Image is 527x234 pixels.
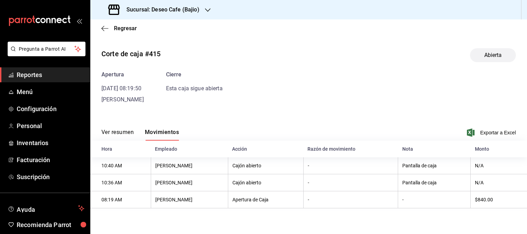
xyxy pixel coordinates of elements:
th: - [398,191,471,208]
div: navigation tabs [101,129,179,141]
div: Corte de caja #415 [101,49,160,59]
th: Apertura de Caja [228,191,303,208]
span: Reportes [17,70,84,80]
span: Abierta [480,51,506,59]
button: Exportar a Excel [468,128,516,137]
th: - [303,174,398,191]
span: Suscripción [17,172,84,182]
th: $840.00 [471,191,527,208]
th: Empleado [151,141,228,157]
h3: Sucursal: Deseo Cafe (Bajio) [121,6,199,14]
th: [PERSON_NAME] [151,157,228,174]
span: Menú [17,87,84,97]
th: - [303,191,398,208]
span: Personal [17,121,84,131]
th: [PERSON_NAME] [151,174,228,191]
span: Inventarios [17,138,84,148]
th: Razón de movimiento [303,141,398,157]
button: open_drawer_menu [76,18,82,24]
button: Pregunta a Parrot AI [8,42,85,56]
th: Pantalla de caja [398,174,471,191]
th: Monto [471,141,527,157]
div: Cierre [166,70,223,79]
div: Apertura [101,70,144,79]
button: Regresar [101,25,137,32]
th: 08:19 AM [90,191,151,208]
span: Regresar [114,25,137,32]
th: Pantalla de caja [398,157,471,174]
span: Ayuda [17,204,75,212]
th: 10:40 AM [90,157,151,174]
button: Movimientos [145,129,179,141]
th: Acción [228,141,303,157]
th: - [303,157,398,174]
th: N/A [471,174,527,191]
span: Recomienda Parrot [17,220,84,229]
div: Esta caja sigue abierta [166,84,223,93]
time: [DATE] 08:19:50 [101,85,141,92]
th: [PERSON_NAME] [151,191,228,208]
th: N/A [471,157,527,174]
a: Pregunta a Parrot AI [5,50,85,58]
th: Nota [398,141,471,157]
span: Facturación [17,155,84,165]
span: Configuración [17,104,84,114]
th: Cajón abierto [228,174,303,191]
th: 10:36 AM [90,174,151,191]
th: Hora [90,141,151,157]
th: Cajón abierto [228,157,303,174]
span: [PERSON_NAME] [101,96,144,103]
button: Ver resumen [101,129,134,141]
span: Pregunta a Parrot AI [19,45,75,53]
